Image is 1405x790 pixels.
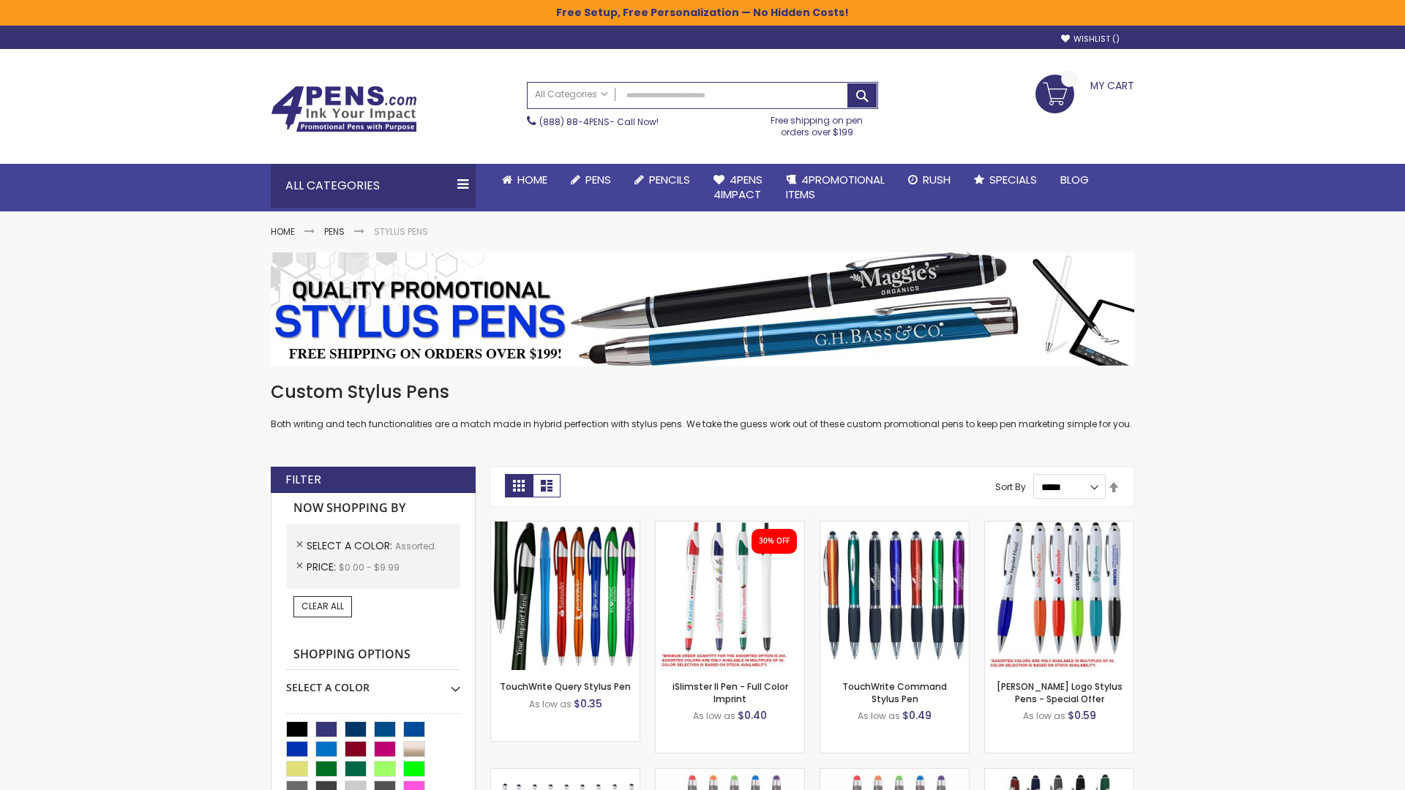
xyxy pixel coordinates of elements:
[985,521,1134,533] a: Kimberly Logo Stylus Pens-Assorted
[820,521,969,533] a: TouchWrite Command Stylus Pen-Assorted
[374,225,428,238] strong: Stylus Pens
[820,522,969,670] img: TouchWrite Command Stylus Pen-Assorted
[324,225,345,238] a: Pens
[539,116,610,128] a: (888) 88-4PENS
[491,522,640,670] img: TouchWrite Query Stylus Pen-Assorted
[500,680,631,693] a: TouchWrite Query Stylus Pen
[491,521,640,533] a: TouchWrite Query Stylus Pen-Assorted
[997,680,1123,704] a: [PERSON_NAME] Logo Stylus Pens - Special Offer
[759,536,790,546] div: 30% OFF
[539,116,659,128] span: - Call Now!
[623,164,702,196] a: Pencils
[1060,172,1089,187] span: Blog
[517,172,547,187] span: Home
[529,698,572,710] span: As low as
[285,472,321,488] strong: Filter
[491,768,640,780] a: Stiletto Advertising Stylus Pens-Assorted
[858,710,900,722] span: As low as
[820,768,969,780] a: Islander Softy Gel with Stylus - ColorJet Imprint-Assorted
[756,109,879,138] div: Free shipping on pen orders over $199
[672,680,788,704] a: iSlimster II Pen - Full Color Imprint
[656,521,804,533] a: iSlimster II - Full Color-Assorted
[649,172,690,187] span: Pencils
[896,164,962,196] a: Rush
[339,561,400,573] span: $0.00 - $9.99
[786,172,885,202] span: 4PROMOTIONAL ITEMS
[286,670,460,695] div: Select A Color
[713,172,763,202] span: 4Pens 4impact
[307,538,395,553] span: Select A Color
[985,768,1134,780] a: Custom Soft Touch® Metal Pens with Stylus-Assorted
[395,540,435,552] span: Assorted
[585,172,611,187] span: Pens
[559,164,623,196] a: Pens
[574,696,602,711] span: $0.35
[293,596,352,617] a: Clear All
[995,481,1026,493] label: Sort By
[842,680,947,704] a: TouchWrite Command Stylus Pen
[271,252,1134,366] img: Stylus Pens
[902,708,932,723] span: $0.49
[774,164,896,211] a: 4PROMOTIONALITEMS
[702,164,774,211] a: 4Pens4impact
[271,164,476,208] div: All Categories
[286,639,460,671] strong: Shopping Options
[271,380,1134,404] h1: Custom Stylus Pens
[656,522,804,670] img: iSlimster II - Full Color-Assorted
[271,380,1134,431] div: Both writing and tech functionalities are a match made in hybrid perfection with stylus pens. We ...
[985,522,1134,670] img: Kimberly Logo Stylus Pens-Assorted
[962,164,1049,196] a: Specials
[271,86,417,132] img: 4Pens Custom Pens and Promotional Products
[301,600,344,612] span: Clear All
[1023,710,1065,722] span: As low as
[1061,34,1120,45] a: Wishlist
[656,768,804,780] a: Islander Softy Gel Pen with Stylus-Assorted
[505,474,533,497] strong: Grid
[923,172,951,187] span: Rush
[307,560,339,574] span: Price
[286,493,460,524] strong: Now Shopping by
[693,710,735,722] span: As low as
[1049,164,1101,196] a: Blog
[989,172,1037,187] span: Specials
[738,708,767,723] span: $0.40
[1068,708,1096,723] span: $0.59
[535,89,608,100] span: All Categories
[528,83,615,107] a: All Categories
[490,164,559,196] a: Home
[271,225,295,238] a: Home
